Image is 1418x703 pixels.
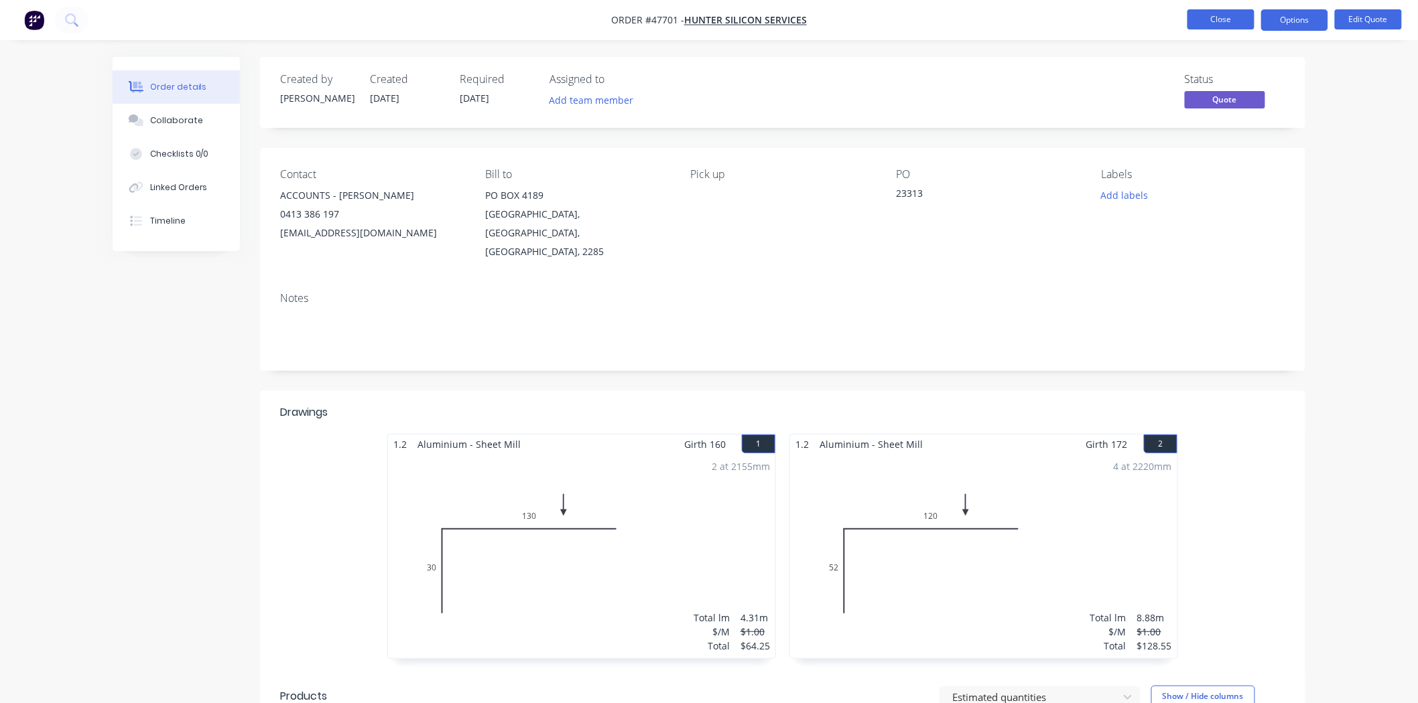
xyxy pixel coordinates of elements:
[113,70,240,104] button: Order details
[611,14,684,27] span: Order #47701 -
[1090,625,1126,639] div: $/M
[1090,611,1126,625] div: Total lm
[1137,639,1172,653] div: $128.55
[388,435,412,454] span: 1.2
[1335,9,1402,29] button: Edit Quote
[1094,186,1155,204] button: Add labels
[1086,435,1128,454] span: Girth 172
[694,639,730,653] div: Total
[896,168,1080,181] div: PO
[740,611,770,625] div: 4.31m
[485,186,669,205] div: PO BOX 4189
[1144,435,1177,453] button: 2
[370,73,444,86] div: Created
[550,91,641,109] button: Add team member
[1185,73,1285,86] div: Status
[485,205,669,261] div: [GEOGRAPHIC_DATA], [GEOGRAPHIC_DATA], [GEOGRAPHIC_DATA], 2285
[280,205,464,224] div: 0413 386 197
[742,435,775,453] button: 1
[24,10,44,30] img: Factory
[1261,9,1328,31] button: Options
[150,148,209,160] div: Checklists 0/0
[1102,168,1285,181] div: Labels
[740,639,770,653] div: $64.25
[280,404,328,420] div: Drawings
[1185,91,1265,108] span: Quote
[896,186,1063,205] div: 23313
[790,435,814,454] span: 1.2
[412,435,526,454] span: Aluminium - Sheet Mill
[1137,625,1172,639] div: $1.00
[150,215,186,227] div: Timeline
[370,92,399,104] span: [DATE]
[712,459,770,473] div: 2 at 2155mm
[280,91,354,105] div: [PERSON_NAME]
[790,454,1177,658] div: 0521204 at 2220mmTotal lm$/MTotal8.88m$1.00$128.55
[113,104,240,137] button: Collaborate
[485,186,669,261] div: PO BOX 4189[GEOGRAPHIC_DATA], [GEOGRAPHIC_DATA], [GEOGRAPHIC_DATA], 2285
[280,73,354,86] div: Created by
[485,168,669,181] div: Bill to
[1114,459,1172,473] div: 4 at 2220mm
[694,611,730,625] div: Total lm
[550,73,684,86] div: Assigned to
[113,171,240,204] button: Linked Orders
[280,168,464,181] div: Contact
[1187,9,1254,29] button: Close
[694,625,730,639] div: $/M
[150,181,208,193] div: Linked Orders
[542,91,641,109] button: Add team member
[814,435,928,454] span: Aluminium - Sheet Mill
[280,186,464,242] div: ACCOUNTS - [PERSON_NAME]0413 386 197[EMAIL_ADDRESS][DOMAIN_NAME]
[150,114,203,127] div: Collaborate
[460,73,533,86] div: Required
[280,224,464,242] div: [EMAIL_ADDRESS][DOMAIN_NAME]
[1137,611,1172,625] div: 8.88m
[113,137,240,171] button: Checklists 0/0
[740,625,770,639] div: $1.00
[684,14,807,27] a: HUNTER SILICON SERVICES
[388,454,775,658] div: 0301302 at 2155mmTotal lm$/MTotal4.31m$1.00$64.25
[460,92,489,104] span: [DATE]
[150,81,207,93] div: Order details
[280,292,1285,305] div: Notes
[113,204,240,238] button: Timeline
[691,168,875,181] div: Pick up
[1090,639,1126,653] div: Total
[280,186,464,205] div: ACCOUNTS - [PERSON_NAME]
[684,435,726,454] span: Girth 160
